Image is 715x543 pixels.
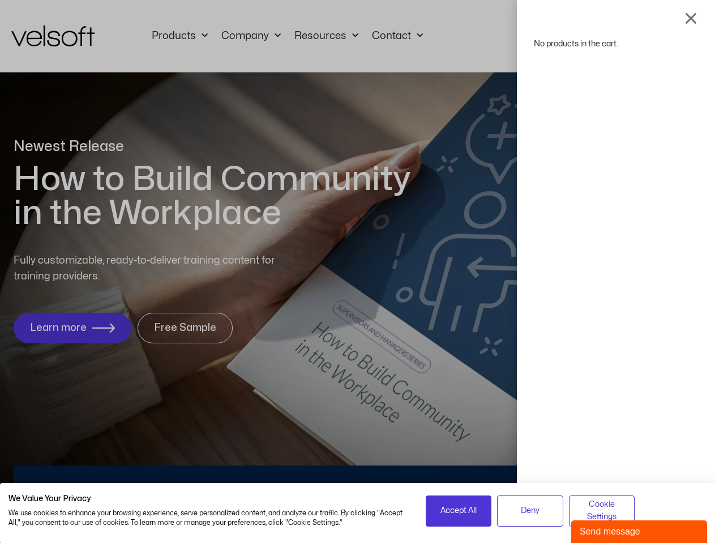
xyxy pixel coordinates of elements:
[521,505,540,517] span: Deny
[534,36,698,51] div: No products in the cart.
[440,505,477,517] span: Accept All
[8,494,409,504] h2: We Value Your Privacy
[497,495,563,527] button: Deny all cookies
[571,518,709,543] iframe: chat widget
[426,495,492,527] button: Accept all cookies
[576,498,628,524] span: Cookie Settings
[569,495,635,527] button: Adjust cookie preferences
[8,508,409,528] p: We use cookies to enhance your browsing experience, serve personalized content, and analyze our t...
